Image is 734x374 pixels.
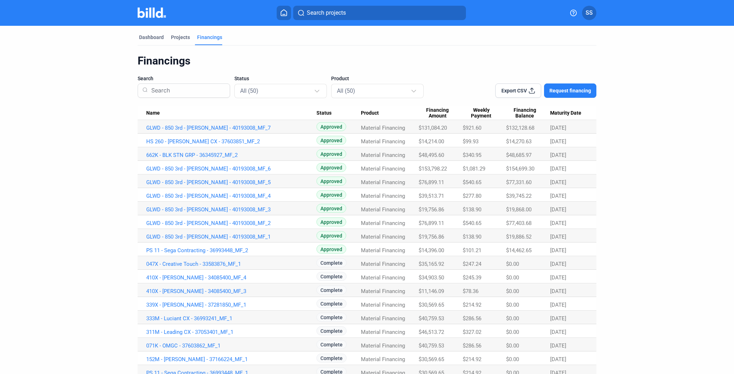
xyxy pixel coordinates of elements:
span: Product [331,75,349,82]
a: 311M - Leading CX - 37053401_MF_1 [146,329,316,335]
span: [DATE] [550,125,566,131]
a: 071K - OMGC - 37603862_MF_1 [146,342,316,349]
a: 047X - Creative Touch - 33583876_MF_1 [146,261,316,267]
div: Financings [138,54,596,68]
span: $214.92 [463,302,481,308]
span: [DATE] [550,152,566,158]
span: Material Financing [361,206,405,213]
a: 662K - BLK STN GRP - 36345927_MF_2 [146,152,316,158]
span: [DATE] [550,166,566,172]
span: Complete [316,354,347,363]
a: GLWD - 850 3rd - [PERSON_NAME] - 40193008_MF_6 [146,166,316,172]
span: $48,685.97 [506,152,532,158]
span: $76,899.11 [419,179,444,186]
span: Complete [316,258,347,267]
span: Approved [316,231,346,240]
span: $0.00 [506,329,519,335]
span: Material Financing [361,125,405,131]
button: Search projects [293,6,466,20]
span: $0.00 [506,342,519,349]
span: Maturity Date [550,110,581,116]
span: $48,495.60 [419,152,444,158]
span: Export CSV [501,87,527,94]
span: [DATE] [550,261,566,267]
div: Financing Balance [506,107,550,119]
span: Search [138,75,153,82]
div: Financings [197,34,222,41]
span: Status [234,75,249,82]
span: $14,462.65 [506,247,532,254]
span: [DATE] [550,302,566,308]
span: Material Financing [361,356,405,363]
span: $35,165.92 [419,261,444,267]
span: Search projects [307,9,346,17]
mat-select-trigger: All (50) [337,87,355,94]
span: [DATE] [550,206,566,213]
a: 333M - Luciant CX - 36993241_MF_1 [146,315,316,322]
span: Approved [316,204,346,213]
span: [DATE] [550,220,566,226]
span: $247.24 [463,261,481,267]
span: $11,146.09 [419,288,444,294]
span: $46,513.72 [419,329,444,335]
span: [DATE] [550,274,566,281]
span: $138.90 [463,234,481,240]
span: $14,270.63 [506,138,532,145]
span: $34,903.50 [419,274,444,281]
span: Financing Amount [419,107,456,119]
span: Material Financing [361,288,405,294]
span: $277.80 [463,193,481,199]
span: $921.60 [463,125,481,131]
span: $78.36 [463,288,478,294]
div: Status [316,110,361,116]
span: Approved [316,122,346,131]
span: Complete [316,299,347,308]
a: HS 260 - [PERSON_NAME] CX - 37603851_MF_2 [146,138,316,145]
button: Export CSV [495,83,541,98]
span: [DATE] [550,356,566,363]
span: Financing Balance [506,107,544,119]
span: Complete [316,340,347,349]
span: $40,759.53 [419,342,444,349]
span: [DATE] [550,315,566,322]
span: Approved [316,136,346,145]
span: Complete [316,272,347,281]
span: Approved [316,163,346,172]
span: $77,331.60 [506,179,532,186]
span: [DATE] [550,234,566,240]
span: Material Financing [361,315,405,322]
span: Material Financing [361,247,405,254]
div: Weekly Payment [463,107,506,119]
span: $245.39 [463,274,481,281]
span: $286.56 [463,315,481,322]
a: 339X - [PERSON_NAME] - 37281850_MF_1 [146,302,316,308]
span: $39,513.71 [419,193,444,199]
a: GLWD - 850 3rd - [PERSON_NAME] - 40193008_MF_1 [146,234,316,240]
span: $132,128.68 [506,125,534,131]
span: $340.95 [463,152,481,158]
span: Material Financing [361,234,405,240]
a: 410X - [PERSON_NAME] - 34085400_MF_4 [146,274,316,281]
div: Projects [171,34,190,41]
div: Dashboard [139,34,164,41]
span: Complete [316,326,347,335]
span: Status [316,110,332,116]
span: $153,798.22 [419,166,447,172]
span: $77,403.68 [506,220,532,226]
span: Material Financing [361,220,405,226]
a: GLWD - 850 3rd - [PERSON_NAME] - 40193008_MF_7 [146,125,316,131]
span: $19,886.52 [506,234,532,240]
span: Request financing [549,87,591,94]
input: Search [148,81,225,100]
span: Material Financing [361,329,405,335]
span: [DATE] [550,193,566,199]
span: $1,081.29 [463,166,485,172]
span: $0.00 [506,261,519,267]
span: Name [146,110,160,116]
span: Material Financing [361,342,405,349]
button: Request financing [544,83,596,98]
div: Financing Amount [419,107,463,119]
a: 152M - [PERSON_NAME] - 37166224_MF_1 [146,356,316,363]
span: [DATE] [550,247,566,254]
mat-select-trigger: All (50) [240,87,258,94]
